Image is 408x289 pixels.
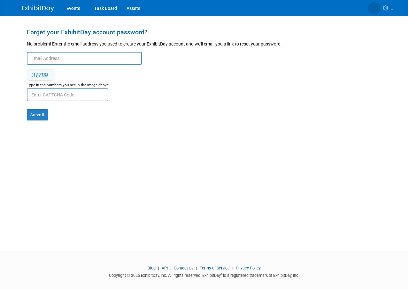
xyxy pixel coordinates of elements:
[27,39,391,52] div: No problem! Enter the email address you used to create your ExhibitDay account and we'll email yo...
[231,266,235,270] span: |
[148,266,156,270] a: Blog
[27,70,54,81] img: CAPTCHA image
[195,266,199,270] span: |
[22,5,54,12] img: ExhibitDay
[236,266,261,270] a: Privacy Policy
[27,83,110,87] small: Type in the numbers you see in the image above:
[200,266,230,270] a: Terms of Service
[27,109,48,120] button: Submit
[169,266,173,270] span: |
[368,2,380,14] img: Garrett Peterson
[27,88,108,101] input: Enter CAPTCHA Code
[162,266,168,270] a: API
[27,52,142,65] input: Email Address
[174,266,194,270] a: Contact Us
[157,266,161,270] span: |
[221,272,223,276] sup: ®
[27,29,391,36] h1: Forget your ExhibitDay account password?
